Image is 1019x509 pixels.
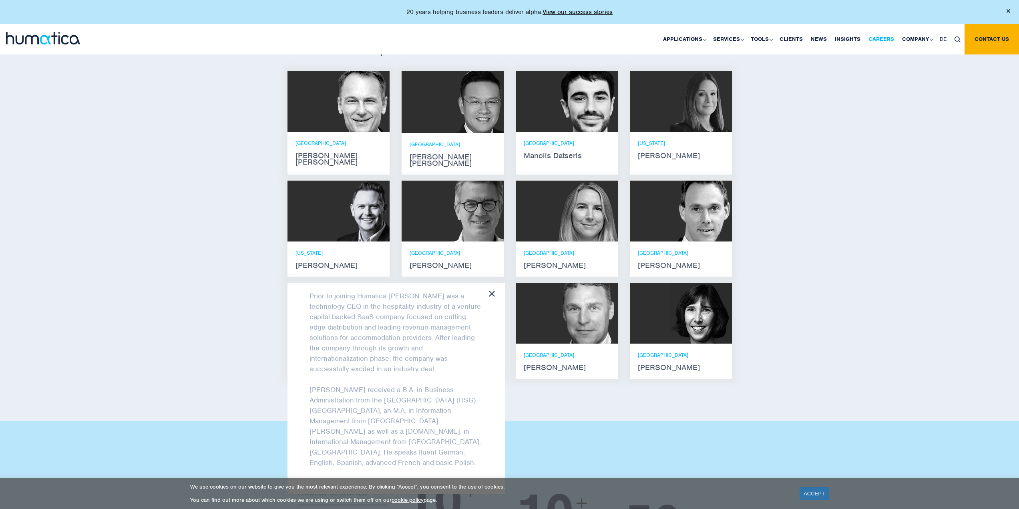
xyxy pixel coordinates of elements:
a: News [807,24,831,54]
img: Andreas Knobloch [670,181,732,241]
p: [GEOGRAPHIC_DATA] [410,249,496,256]
span: [PERSON_NAME] received a B.A. in Business Administration from the [GEOGRAPHIC_DATA] (HSG) [GEOGRA... [310,385,481,467]
a: Applications [659,24,709,54]
img: Melissa Mounce [670,71,732,132]
span: DE [940,36,947,42]
p: [US_STATE] [638,140,724,147]
img: logo [6,32,80,44]
p: [GEOGRAPHIC_DATA] [638,249,724,256]
p: [GEOGRAPHIC_DATA] [410,141,496,148]
img: Manolis Datseris [556,71,618,132]
strong: Manolis Datseris [524,153,610,159]
a: Careers [864,24,898,54]
strong: [PERSON_NAME] [PERSON_NAME] [410,154,496,167]
a: ACCEPT [800,487,829,500]
p: [US_STATE] [295,249,382,256]
strong: [PERSON_NAME] [524,364,610,371]
strong: [PERSON_NAME] [638,262,724,269]
strong: [PERSON_NAME] [295,262,382,269]
p: [GEOGRAPHIC_DATA] [638,352,724,358]
p: We use cookies on our website to give you the most relevant experience. By clicking “Accept”, you... [190,483,790,490]
span: Prior to joining Humatica [PERSON_NAME] was a technology CEO in the hospitality industry of a ven... [310,292,481,373]
a: View our success stories [543,8,613,16]
p: You can find out more about which cookies we are using or switch them off on our page. [190,497,790,503]
a: Company [898,24,936,54]
img: Russell Raath [328,181,390,241]
a: Services [709,24,747,54]
strong: [PERSON_NAME] [524,262,610,269]
a: DE [936,24,951,54]
p: [GEOGRAPHIC_DATA] [524,140,610,147]
img: Zoë Fox [556,181,618,241]
strong: [PERSON_NAME] [638,153,724,159]
a: cookie policy [392,497,424,503]
p: [GEOGRAPHIC_DATA] [295,140,382,147]
img: Andros Payne [328,71,390,132]
a: Clients [776,24,807,54]
img: Karen Wright [670,283,732,344]
img: Jen Jee Chan [436,71,504,133]
a: Insights [831,24,864,54]
p: 20 years helping business leaders deliver alpha. [406,8,613,16]
p: [GEOGRAPHIC_DATA] [524,352,610,358]
strong: [PERSON_NAME] [638,364,724,371]
img: search_icon [955,36,961,42]
strong: [PERSON_NAME] [PERSON_NAME] [295,153,382,165]
strong: [PERSON_NAME] [410,262,496,269]
a: Tools [747,24,776,54]
img: Bryan Turner [556,283,618,344]
a: Contact us [965,24,1019,54]
img: Jan Löning [442,181,504,241]
p: [GEOGRAPHIC_DATA] [524,249,610,256]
